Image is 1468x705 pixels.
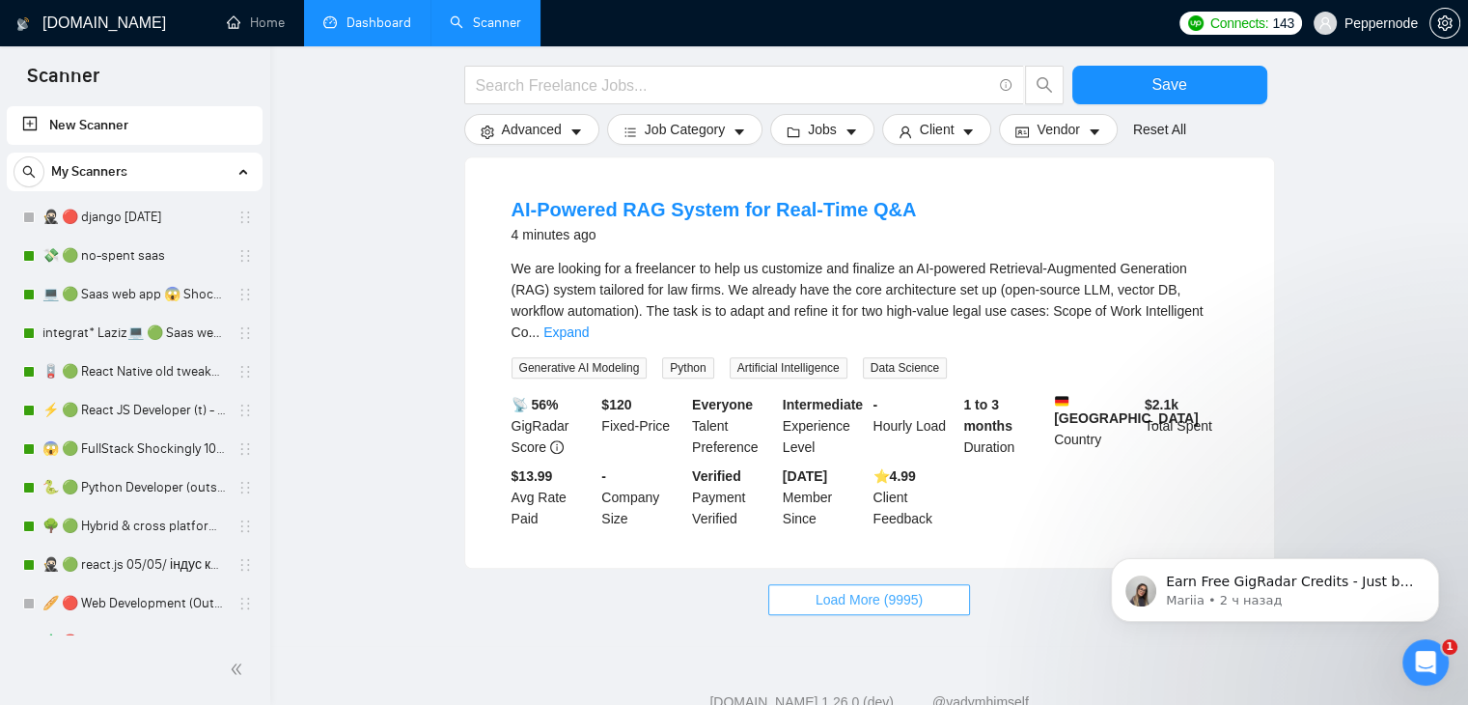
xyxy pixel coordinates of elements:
[323,14,411,31] a: dashboardDashboard
[597,394,688,458] div: Fixed-Price
[42,314,226,352] a: integrat* Laziz💻 🟢 Saas web app 😱 Shockingly 27/11
[623,125,637,139] span: bars
[508,394,598,458] div: GigRadar Score
[42,352,226,391] a: 🪫 🟢 React Native old tweaked 05.05 індус копі
[816,589,923,610] span: Load More (9995)
[601,468,606,484] b: -
[1145,397,1178,412] b: $ 2.1k
[237,210,253,225] span: holder
[512,468,553,484] b: $13.99
[1037,119,1079,140] span: Vendor
[237,519,253,534] span: holder
[502,119,562,140] span: Advanced
[873,397,878,412] b: -
[543,324,589,340] a: Expand
[692,468,741,484] b: Verified
[770,114,874,145] button: folderJobscaret-down
[237,441,253,457] span: holder
[845,125,858,139] span: caret-down
[882,114,992,145] button: userClientcaret-down
[237,364,253,380] span: holder
[899,125,912,139] span: user
[779,394,870,458] div: Experience Level
[1050,394,1141,458] div: Country
[963,397,1012,434] b: 1 to 3 months
[1054,394,1199,426] b: [GEOGRAPHIC_DATA]
[1272,13,1293,34] span: 143
[645,119,725,140] span: Job Category
[7,106,263,145] li: New Scanner
[1430,15,1459,31] span: setting
[999,114,1117,145] button: idcardVendorcaret-down
[662,357,713,379] span: Python
[512,258,1228,343] div: We are looking for a freelancer to help us customize and finalize an AI-powered Retrieval-Augment...
[768,584,970,615] button: Load More (9995)
[42,430,226,468] a: 😱 🟢 FullStack Shockingly 10/01
[512,261,1204,340] span: We are looking for a freelancer to help us customize and finalize an AI-powered Retrieval-Augment...
[1026,76,1063,94] span: search
[597,465,688,529] div: Company Size
[730,357,847,379] span: Artificial Intelligence
[481,125,494,139] span: setting
[237,325,253,341] span: holder
[787,125,800,139] span: folder
[1442,639,1457,655] span: 1
[51,153,127,191] span: My Scanners
[227,14,285,31] a: homeHome
[873,468,916,484] b: ⭐️ 4.99
[1072,66,1267,104] button: Save
[1318,16,1332,30] span: user
[237,480,253,495] span: holder
[42,584,226,623] a: 🥖 🔴 Web Development (Outsource)
[237,596,253,611] span: holder
[1088,125,1101,139] span: caret-down
[42,507,226,546] a: 🌳 🟢 Hybrid & cross platform 07/04 changed start
[42,468,226,507] a: 🐍 🟢 Python Developer (outstaff)
[692,397,753,412] b: Everyone
[512,397,559,412] b: 📡 56%
[550,440,564,454] span: info-circle
[601,397,631,412] b: $ 120
[870,394,960,458] div: Hourly Load
[237,287,253,302] span: holder
[230,660,249,679] span: double-left
[1429,15,1460,31] a: setting
[1015,125,1029,139] span: idcard
[607,114,762,145] button: barsJob Categorycaret-down
[12,62,115,102] span: Scanner
[783,468,827,484] b: [DATE]
[42,391,226,430] a: ⚡ 🟢 React JS Developer (t) - short 24/03
[42,237,226,275] a: 💸 🟢 no-spent saas
[237,248,253,264] span: holder
[1141,394,1232,458] div: Total Spent
[870,465,960,529] div: Client Feedback
[569,125,583,139] span: caret-down
[14,165,43,179] span: search
[961,125,975,139] span: caret-down
[1188,15,1204,31] img: upwork-logo.png
[1429,8,1460,39] button: setting
[688,465,779,529] div: Payment Verified
[42,275,226,314] a: 💻 🟢 Saas web app 😱 Shockingly 27/11
[450,14,521,31] a: searchScanner
[42,623,226,662] a: 💲 🔴 Enterprise client
[959,394,1050,458] div: Duration
[1133,119,1186,140] a: Reset All
[1210,13,1268,34] span: Connects:
[14,156,44,187] button: search
[733,125,746,139] span: caret-down
[22,106,247,145] a: New Scanner
[863,357,947,379] span: Data Science
[1402,639,1449,686] iframe: Intercom live chat
[920,119,955,140] span: Client
[508,465,598,529] div: Avg Rate Paid
[688,394,779,458] div: Talent Preference
[512,199,917,220] a: AI-Powered RAG System for Real-Time Q&A
[1000,79,1012,92] span: info-circle
[779,465,870,529] div: Member Since
[512,223,917,246] div: 4 minutes ago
